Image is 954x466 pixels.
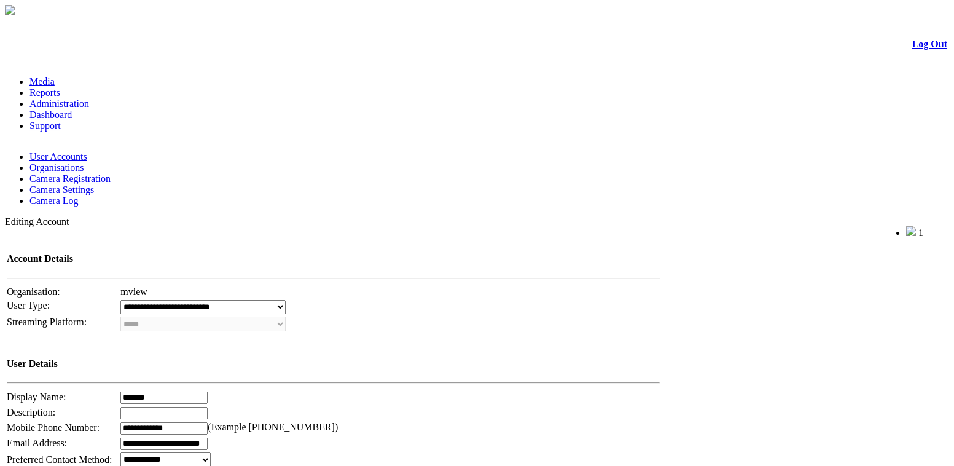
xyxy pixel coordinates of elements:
h4: Account Details [7,253,660,264]
span: Email Address: [7,438,67,448]
a: Reports [29,87,60,98]
a: Log Out [912,39,947,49]
span: Display Name: [7,392,66,402]
a: Organisations [29,162,84,173]
a: Support [29,120,61,131]
a: Media [29,76,55,87]
span: Mobile Phone Number: [7,422,100,433]
a: Camera Registration [29,173,111,184]
a: Administration [29,98,89,109]
a: Camera Log [29,195,79,206]
h4: User Details [7,358,660,369]
td: mview [120,286,660,298]
span: Organisation: [7,286,60,297]
img: bell25.png [906,226,916,236]
span: User Type: [7,300,50,310]
span: 1 [918,227,923,238]
span: Editing Account [5,216,69,227]
a: Camera Settings [29,184,94,195]
a: User Accounts [29,151,87,162]
a: Dashboard [29,109,72,120]
span: Description: [7,407,55,417]
img: arrow-3.png [5,5,15,15]
span: Streaming Platform: [7,317,87,327]
span: Welcome, aqil_super (Supervisor) [772,227,882,236]
span: (Example [PHONE_NUMBER]) [208,422,338,432]
span: Preferred Contact Method: [7,454,112,465]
